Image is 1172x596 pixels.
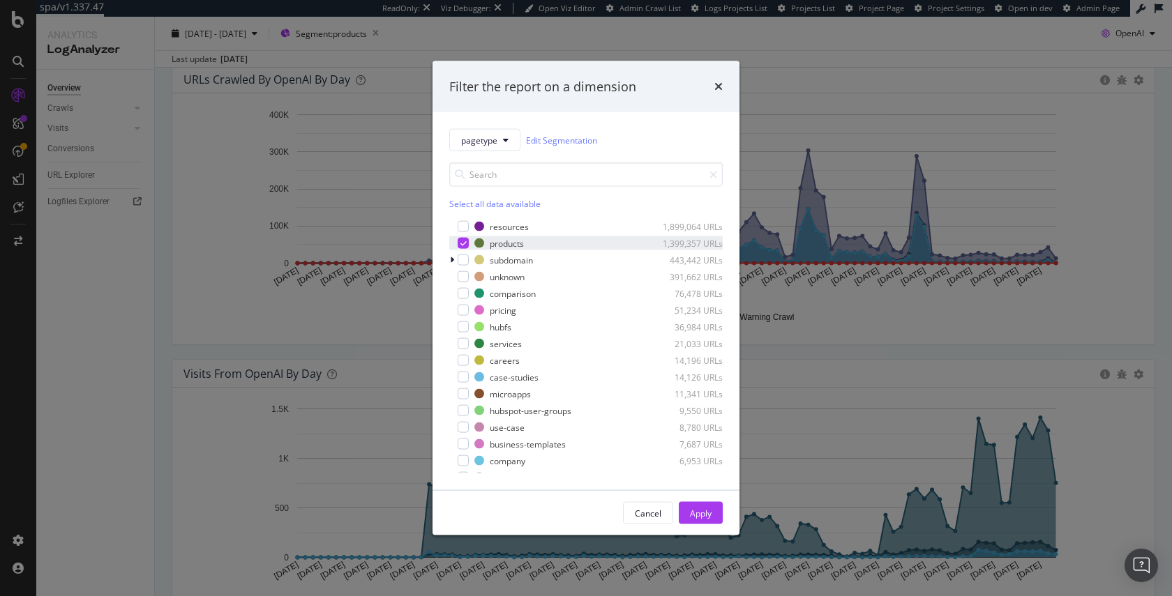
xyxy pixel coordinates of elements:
[490,237,524,249] div: products
[690,507,712,519] div: Apply
[654,404,723,416] div: 9,550 URLs
[654,304,723,316] div: 51,234 URLs
[654,270,723,282] div: 391,662 URLs
[654,254,723,266] div: 443,442 URLs
[654,321,723,333] div: 36,984 URLs
[461,134,497,146] span: pagetype
[490,287,536,299] div: comparison
[490,388,531,399] div: microapps
[490,454,525,466] div: company
[654,438,723,450] div: 7,687 URLs
[449,198,723,210] div: Select all data available
[490,421,525,433] div: use-case
[679,502,723,524] button: Apply
[654,421,723,433] div: 8,780 URLs
[490,404,571,416] div: hubspot-user-groups
[490,471,523,483] div: partners
[635,507,661,519] div: Cancel
[490,254,533,266] div: subdomain
[654,237,723,249] div: 1,399,357 URLs
[654,220,723,232] div: 1,899,064 URLs
[490,438,566,450] div: business-templates
[490,304,516,316] div: pricing
[449,162,723,187] input: Search
[1125,549,1158,582] div: Open Intercom Messenger
[490,220,529,232] div: resources
[654,287,723,299] div: 76,478 URLs
[433,61,739,535] div: modal
[714,77,723,95] div: times
[449,129,520,151] button: pagetype
[654,371,723,383] div: 14,126 URLs
[490,371,539,383] div: case-studies
[490,321,511,333] div: hubfs
[654,354,723,366] div: 14,196 URLs
[449,77,636,95] div: Filter the report on a dimension
[490,270,525,282] div: unknown
[654,471,723,483] div: 6,576 URLs
[490,337,522,349] div: services
[526,132,597,147] a: Edit Segmentation
[654,454,723,466] div: 6,953 URLs
[654,388,723,399] div: 11,341 URLs
[623,502,673,524] button: Cancel
[490,354,520,366] div: careers
[654,337,723,349] div: 21,033 URLs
